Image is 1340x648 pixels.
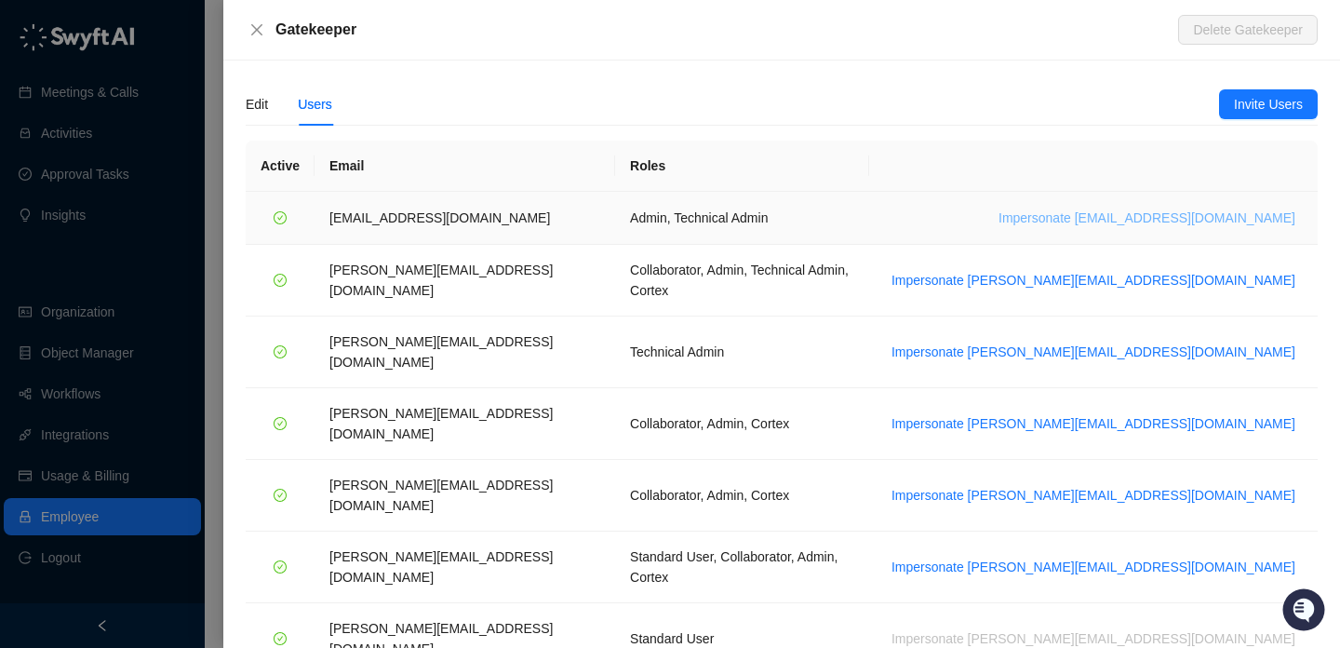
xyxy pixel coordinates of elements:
[19,104,339,134] h2: How can we help?
[275,19,1178,41] div: Gatekeeper
[615,245,869,317] td: Collaborator, Admin, Technical Admin, Cortex
[19,74,339,104] p: Welcome 👋
[615,460,869,532] td: Collaborator, Admin, Cortex
[1178,15,1318,45] button: Delete Gatekeeper
[891,557,1295,577] span: Impersonate [PERSON_NAME][EMAIL_ADDRESS][DOMAIN_NAME]
[991,207,1303,229] button: Impersonate [EMAIL_ADDRESS][DOMAIN_NAME]
[63,187,235,202] div: We're available if you need us!
[1219,89,1318,119] button: Invite Users
[329,406,553,441] span: [PERSON_NAME][EMAIL_ADDRESS][DOMAIN_NAME]
[891,413,1295,434] span: Impersonate [PERSON_NAME][EMAIL_ADDRESS][DOMAIN_NAME]
[615,192,869,245] td: Admin, Technical Admin
[891,270,1295,290] span: Impersonate [PERSON_NAME][EMAIL_ADDRESS][DOMAIN_NAME]
[19,19,56,56] img: Swyft AI
[274,345,287,358] span: check-circle
[249,22,264,37] span: close
[76,253,151,287] a: 📶Status
[246,94,268,115] div: Edit
[615,532,869,603] td: Standard User, Collaborator, Admin, Cortex
[185,306,225,320] span: Pylon
[329,334,553,370] span: [PERSON_NAME][EMAIL_ADDRESS][DOMAIN_NAME]
[329,478,553,513] span: [PERSON_NAME][EMAIL_ADDRESS][DOMAIN_NAME]
[274,417,287,430] span: check-circle
[11,253,76,287] a: 📚Docs
[884,484,1303,506] button: Impersonate [PERSON_NAME][EMAIL_ADDRESS][DOMAIN_NAME]
[329,210,550,225] span: [EMAIL_ADDRESS][DOMAIN_NAME]
[884,341,1303,363] button: Impersonate [PERSON_NAME][EMAIL_ADDRESS][DOMAIN_NAME]
[316,174,339,196] button: Start new chat
[274,560,287,574] span: check-circle
[63,169,305,187] div: Start new chat
[884,412,1303,435] button: Impersonate [PERSON_NAME][EMAIL_ADDRESS][DOMAIN_NAME]
[615,388,869,460] td: Collaborator, Admin, Cortex
[274,489,287,502] span: check-circle
[131,305,225,320] a: Powered byPylon
[1234,94,1303,115] span: Invite Users
[37,261,69,279] span: Docs
[246,141,315,192] th: Active
[884,269,1303,291] button: Impersonate [PERSON_NAME][EMAIL_ADDRESS][DOMAIN_NAME]
[19,263,33,277] div: 📚
[329,549,553,585] span: [PERSON_NAME][EMAIL_ADDRESS][DOMAIN_NAME]
[274,632,287,645] span: check-circle
[84,263,99,277] div: 📶
[998,208,1295,228] span: Impersonate [EMAIL_ADDRESS][DOMAIN_NAME]
[315,141,615,192] th: Email
[102,261,143,279] span: Status
[19,169,52,202] img: 5124521997842_fc6d7dfcefe973c2e489_88.png
[274,211,287,224] span: check-circle
[891,342,1295,362] span: Impersonate [PERSON_NAME][EMAIL_ADDRESS][DOMAIN_NAME]
[615,317,869,388] td: Technical Admin
[891,485,1295,506] span: Impersonate [PERSON_NAME][EMAIL_ADDRESS][DOMAIN_NAME]
[1280,587,1331,637] iframe: Open customer support
[274,274,287,287] span: check-circle
[298,94,332,115] div: Users
[615,141,869,192] th: Roles
[329,263,553,298] span: [PERSON_NAME][EMAIL_ADDRESS][DOMAIN_NAME]
[884,556,1303,578] button: Impersonate [PERSON_NAME][EMAIL_ADDRESS][DOMAIN_NAME]
[246,19,268,41] button: Close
